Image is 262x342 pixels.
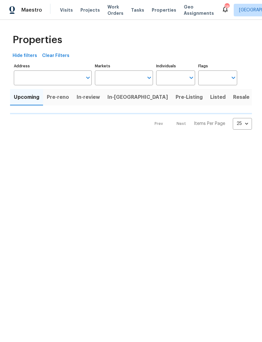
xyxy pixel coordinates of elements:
span: Tasks [131,8,144,12]
button: Hide filters [10,50,40,62]
button: Open [187,73,196,82]
span: In-[GEOGRAPHIC_DATA] [107,93,168,102]
button: Clear Filters [40,50,72,62]
span: Listed [210,93,226,102]
span: Pre-reno [47,93,69,102]
p: Items Per Page [194,121,225,127]
label: Individuals [156,64,195,68]
span: Upcoming [14,93,39,102]
span: Work Orders [107,4,123,16]
div: 18 [225,4,229,10]
span: Pre-Listing [176,93,203,102]
button: Open [84,73,92,82]
span: Maestro [21,7,42,13]
span: Resale [233,93,249,102]
span: Properties [13,37,62,43]
span: Geo Assignments [184,4,214,16]
span: Projects [80,7,100,13]
span: In-review [77,93,100,102]
label: Address [14,64,92,68]
button: Open [145,73,154,82]
span: Clear Filters [42,52,69,60]
label: Flags [198,64,237,68]
span: Properties [152,7,176,13]
nav: Pagination Navigation [149,118,252,130]
span: Visits [60,7,73,13]
button: Open [229,73,238,82]
div: 25 [233,115,252,132]
label: Markets [95,64,153,68]
span: Hide filters [13,52,37,60]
